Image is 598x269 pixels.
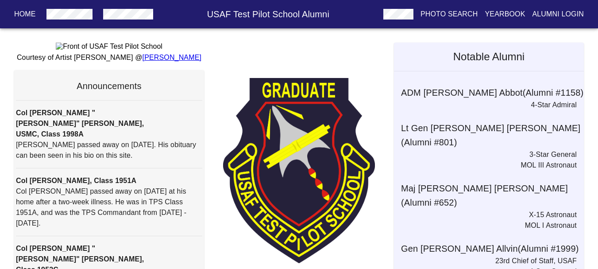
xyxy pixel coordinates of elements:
[394,220,577,231] p: MOL I Astronaut
[394,43,584,71] h5: Notable Alumni
[157,7,380,21] h6: USAF Test Pilot School Alumni
[16,79,202,93] h6: Announcements
[401,86,584,100] h6: ADM [PERSON_NAME] Abbot (Alumni # 1158 )
[14,9,36,19] p: Home
[16,186,202,229] p: Col [PERSON_NAME] passed away on [DATE] at his home after a two-week illness. He was in TPS Class...
[532,9,584,19] p: Alumni Login
[16,177,136,184] strong: Col [PERSON_NAME], Class 1951A
[394,149,577,160] p: 3-Star General
[421,9,478,19] p: Photo Search
[394,210,577,220] p: X-15 Astronaut
[401,121,584,149] h6: Lt Gen [PERSON_NAME] [PERSON_NAME] (Alumni # 801 )
[11,6,39,22] button: Home
[143,54,202,61] a: [PERSON_NAME]
[56,43,162,51] img: Front of USAF Test Pilot School
[485,9,525,19] p: Yearbook
[481,6,529,22] button: Yearbook
[16,140,202,161] p: [PERSON_NAME] passed away on [DATE]. His obituary can been seen in his bio on this site.
[401,242,584,256] h6: Gen [PERSON_NAME] Allvin (Alumni # 1999 )
[16,109,144,138] strong: Col [PERSON_NAME] "[PERSON_NAME]" [PERSON_NAME], USMC, Class 1998A
[401,181,584,210] h6: Maj [PERSON_NAME] [PERSON_NAME] (Alumni # 652 )
[394,100,577,110] p: 4-Star Admiral
[394,160,577,171] p: MOL III Astronaut
[223,78,375,263] img: TPS Patch
[529,6,588,22] button: Alumni Login
[417,6,482,22] button: Photo Search
[14,52,204,63] p: Courtesy of Artist [PERSON_NAME] @
[394,256,577,266] p: 23rd Chief of Staff, USAF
